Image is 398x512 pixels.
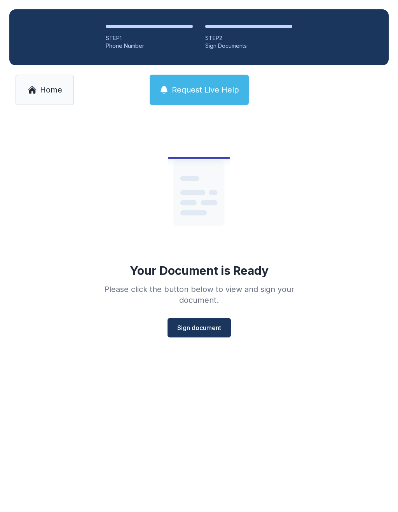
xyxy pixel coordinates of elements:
[205,42,292,50] div: Sign Documents
[106,34,193,42] div: STEP 1
[40,84,62,95] span: Home
[172,84,239,95] span: Request Live Help
[205,34,292,42] div: STEP 2
[106,42,193,50] div: Phone Number
[177,323,221,332] span: Sign document
[87,284,311,306] div: Please click the button below to view and sign your document.
[130,264,269,278] div: Your Document is Ready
